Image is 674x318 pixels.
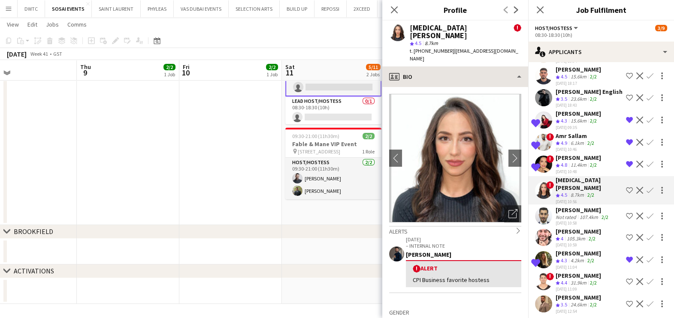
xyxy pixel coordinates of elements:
div: ACTIVATIONS [14,267,54,275]
span: t. [PHONE_NUMBER] [410,48,454,54]
span: 4 [561,235,563,242]
div: 105.3km [565,235,587,243]
button: DWTC [18,0,45,17]
button: PHYLEAS [141,0,174,17]
div: [PERSON_NAME] [556,228,601,235]
app-skills-label: 2/2 [590,162,597,168]
div: [PERSON_NAME] English [556,88,623,96]
div: [DATE] 18:43 [556,102,623,108]
p: – INTERNAL NOTE [406,243,521,249]
app-skills-label: 2/2 [590,279,597,286]
app-skills-label: 2/2 [590,96,597,102]
div: [DATE] 11:09 [556,286,601,292]
span: 11 [284,68,295,78]
div: 2 Jobs [366,71,380,78]
h3: Gender [389,309,521,316]
div: [PERSON_NAME] [556,249,601,257]
div: [DATE] 10:46 [556,147,596,152]
span: Jobs [46,21,59,28]
h3: Job Fulfilment [528,4,674,15]
button: SELECTION ARTS [229,0,280,17]
span: | [EMAIL_ADDRESS][DOMAIN_NAME] [410,48,518,62]
div: [DATE] 12:54 [556,309,601,314]
div: [PERSON_NAME] [556,110,601,117]
a: Jobs [42,19,62,30]
div: [PERSON_NAME] [406,251,521,258]
button: SLS HOTEL & RESIDENCES [378,0,447,17]
span: [STREET_ADDRESS] [298,148,340,155]
span: 3/9 [655,25,667,31]
span: 9 [79,68,91,78]
div: 6.1km [569,140,586,147]
div: 24.6km [569,301,588,309]
span: 3.5 [561,301,567,308]
div: BROOKFIELD [14,227,53,236]
span: 4.8 [561,162,567,168]
div: 11.4km [569,162,588,169]
span: 09:30-21:00 (11h30m) [292,133,339,139]
a: Comms [64,19,90,30]
div: 15.6km [569,73,588,81]
span: 4.9 [561,140,567,146]
button: REPOSSI [314,0,347,17]
div: Alerts [389,226,521,235]
app-skills-label: 2/2 [601,214,608,220]
div: [PERSON_NAME] [556,154,601,162]
app-skills-label: 2/2 [587,192,594,198]
app-skills-label: 2/2 [590,117,597,124]
div: 23.6km [569,96,588,103]
span: 4.4 [561,279,567,286]
div: Applicants [528,42,674,62]
p: [DATE] [406,236,521,243]
div: 1 Job [266,71,278,78]
span: ! [413,265,420,273]
a: Edit [24,19,41,30]
span: 5/11 [366,64,381,70]
span: Edit [27,21,37,28]
div: [MEDICAL_DATA][PERSON_NAME] [410,24,514,39]
div: [PERSON_NAME] [556,294,601,301]
app-skills-label: 2/2 [590,301,597,308]
button: SOSAI EVENTS [45,0,92,17]
a: View [3,19,22,30]
span: 2/2 [163,64,175,70]
div: Amr Sallam [556,132,596,140]
app-card-role: Host/Hostess2/209:30-21:00 (11h30m)[PERSON_NAME][PERSON_NAME] [285,158,381,199]
div: 08:30-18:30 (10h) [535,32,667,38]
div: Open photos pop-in [504,205,521,222]
app-skills-label: 2/2 [587,140,594,146]
img: Crew avatar or photo [389,94,521,222]
span: View [7,21,19,28]
span: Week 41 [28,51,50,57]
span: 3.5 [561,96,567,102]
div: [DATE] 10:58 [556,220,610,226]
div: Bio [382,66,528,87]
div: GST [53,51,62,57]
h3: Fable & Mane VIP Event [285,140,381,148]
div: CPI Business favorite hostess [413,276,514,284]
div: [PERSON_NAME] [556,206,610,214]
span: Fri [183,63,190,71]
div: [DATE] 09:35 [556,125,601,130]
span: 10 [181,68,190,78]
span: 4.5 [415,40,421,46]
app-job-card: 09:30-21:00 (11h30m)2/2Fable & Mane VIP Event [STREET_ADDRESS]1 RoleHost/Hostess2/209:30-21:00 (1... [285,128,381,199]
div: [DATE] 10:59 [556,242,601,248]
div: [DATE] 18:17 [556,81,601,86]
span: 2/2 [266,64,278,70]
div: [DATE] [7,50,27,58]
div: [MEDICAL_DATA][PERSON_NAME] [556,176,623,192]
span: ! [514,24,521,32]
span: ! [546,181,554,189]
span: 4.3 [561,257,567,264]
div: 8.7km [569,192,586,199]
app-skills-label: 2/2 [590,73,597,80]
app-skills-label: 2/2 [589,235,595,242]
span: Comms [67,21,87,28]
span: ! [546,133,554,141]
button: BUILD UP [280,0,314,17]
span: 4.3 [561,117,567,124]
span: ! [546,273,554,280]
span: Sat [285,63,295,71]
span: 4.5 [561,192,567,198]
